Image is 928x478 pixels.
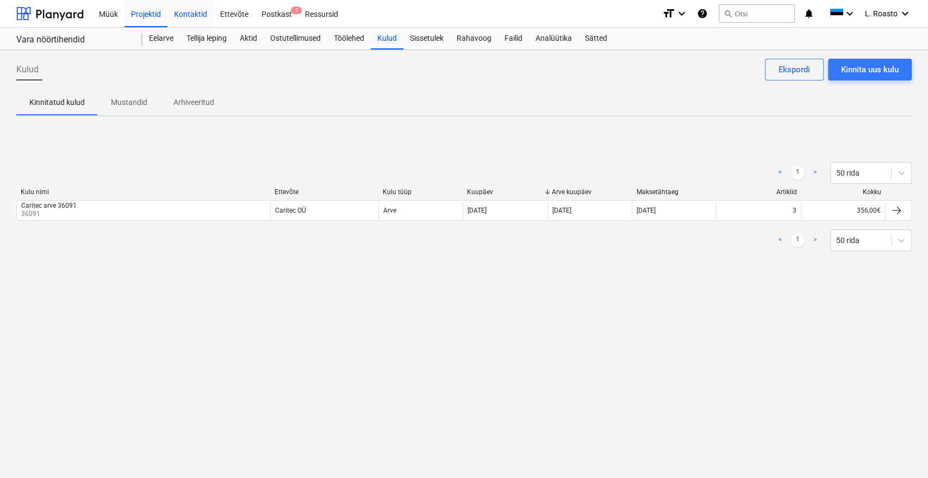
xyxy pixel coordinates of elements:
a: Failid [498,28,529,49]
div: Artiklid [721,188,797,196]
div: Maksetähtaeg [636,188,712,196]
div: Caritec OÜ [275,207,306,214]
button: Ekspordi [765,59,824,80]
p: Arhiveeritud [173,97,214,108]
i: keyboard_arrow_down [899,7,912,20]
button: Kinnita uus kulu [828,59,912,80]
div: Arve [383,207,396,214]
a: Previous page [774,234,787,247]
p: Mustandid [111,97,147,108]
div: Kulu tüüp [383,188,459,196]
div: Vara nöörtihendid [16,34,129,46]
div: Ekspordi [778,63,810,77]
a: Eelarve [142,28,180,49]
a: Tellija leping [180,28,233,49]
div: Kulu nimi [21,188,266,196]
span: L. Roasto [865,9,898,18]
a: Previous page [774,166,787,179]
a: Ostutellimused [264,28,327,49]
button: Otsi [719,4,795,23]
a: Sätted [578,28,614,49]
p: 36091 [21,209,79,219]
i: keyboard_arrow_down [843,7,856,20]
div: [DATE] [552,207,571,214]
i: keyboard_arrow_down [675,7,688,20]
a: Page 1 is your current page [791,234,804,247]
div: Ettevõte [275,188,374,196]
div: [DATE] [468,207,487,214]
a: Next page [808,166,821,179]
div: Arve kuupäev [552,188,628,196]
a: Rahavoog [450,28,498,49]
div: Kuupäev [467,188,543,196]
a: Töölehed [327,28,371,49]
span: 2 [291,7,302,14]
div: 356,00€ [801,202,885,219]
div: Caritec arve 36091 [21,202,77,209]
a: Analüütika [529,28,578,49]
a: Sissetulek [403,28,450,49]
span: Kulud [16,63,39,76]
div: Kinnita uus kulu [841,63,899,77]
p: Kinnitatud kulud [29,97,85,108]
div: [DATE] [637,207,656,214]
div: Kokku [805,188,881,196]
i: format_size [662,7,675,20]
span: search [724,9,732,18]
a: Page 1 is your current page [791,166,804,179]
a: Kulud [371,28,403,49]
a: Next page [808,234,821,247]
i: notifications [804,7,814,20]
i: Abikeskus [697,7,708,20]
a: Aktid [233,28,264,49]
div: 3 [793,207,796,214]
